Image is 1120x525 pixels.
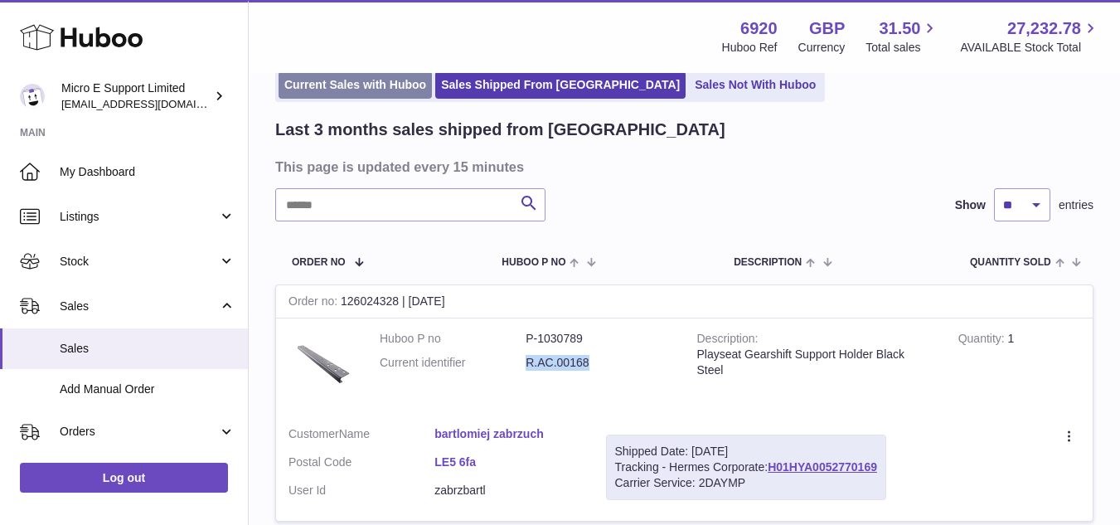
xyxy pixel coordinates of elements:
dd: P-1030789 [526,331,672,347]
h3: This page is updated every 15 minutes [275,158,1089,176]
span: Listings [60,209,218,225]
dt: Postal Code [288,455,434,474]
dt: User Id [288,483,434,498]
dd: zabrzbartl [434,483,580,498]
span: [EMAIL_ADDRESS][DOMAIN_NAME] [61,97,244,110]
span: entries [1059,197,1093,213]
span: Sales [60,341,235,357]
div: 126024328 | [DATE] [276,285,1093,318]
dd: R.AC.00168 [526,355,672,371]
span: Add Manual Order [60,382,235,397]
div: Carrier Service: 2DAYMP [615,475,877,491]
div: Tracking - Hermes Corporate: [606,435,886,500]
td: 1 [946,318,1093,414]
div: Huboo Ref [722,40,778,56]
span: Description [734,257,802,268]
a: bartlomiej zabrzuch [434,426,580,442]
span: 27,232.78 [1007,17,1081,40]
strong: GBP [809,17,845,40]
span: Sales [60,299,218,314]
span: My Dashboard [60,164,235,180]
span: Stock [60,254,218,270]
dt: Current identifier [380,355,526,371]
span: 31.50 [879,17,920,40]
a: H01HYA0052770169 [768,460,877,474]
span: Orders [60,424,218,440]
span: AVAILABLE Stock Total [960,40,1100,56]
div: Shipped Date: [DATE] [615,444,877,459]
img: $_57.JPG [288,331,355,397]
div: Micro E Support Limited [61,80,211,112]
span: Huboo P no [502,257,565,268]
a: LE5 6fa [434,455,580,470]
span: Total sales [865,40,939,56]
a: Current Sales with Huboo [279,71,432,99]
a: Sales Not With Huboo [689,71,822,99]
label: Show [955,197,986,213]
strong: Order no [288,294,341,312]
a: 27,232.78 AVAILABLE Stock Total [960,17,1100,56]
h2: Last 3 months sales shipped from [GEOGRAPHIC_DATA] [275,119,725,141]
span: Customer [288,427,339,440]
div: Currency [798,40,846,56]
dt: Huboo P no [380,331,526,347]
dt: Name [288,426,434,446]
span: Order No [292,257,346,268]
a: Sales Shipped From [GEOGRAPHIC_DATA] [435,71,686,99]
a: Log out [20,463,228,493]
strong: Description [697,332,759,349]
div: Playseat Gearshift Support Holder Black Steel [697,347,933,378]
img: contact@micropcsupport.com [20,84,45,109]
span: Quantity Sold [970,257,1051,268]
a: 31.50 Total sales [865,17,939,56]
strong: Quantity [958,332,1008,349]
strong: 6920 [740,17,778,40]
